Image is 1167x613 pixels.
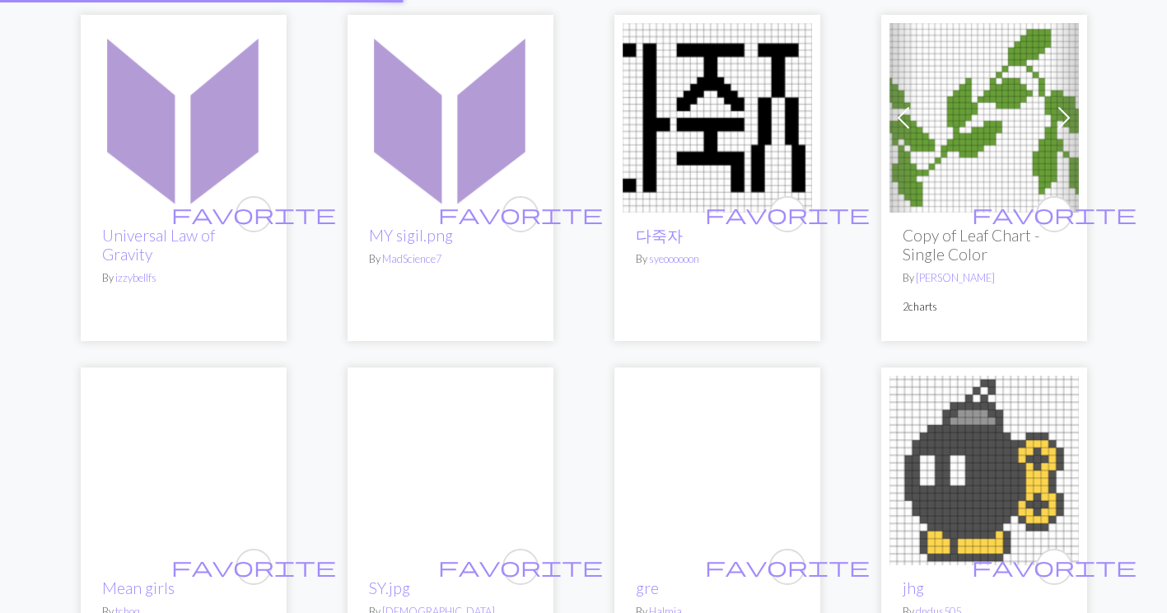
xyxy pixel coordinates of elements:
h2: Copy of Leaf Chart - Single Color [903,226,1066,264]
i: favourite [705,550,870,583]
span: favorite [972,554,1137,579]
p: 2 charts [903,299,1066,315]
a: Leaf Chart [889,108,1079,124]
a: jhg [889,461,1079,476]
i: favourite [972,550,1137,583]
a: syeoooooon [649,252,699,265]
img: Leaf Chart [889,23,1079,213]
button: favourite [502,196,539,232]
span: favorite [438,201,603,227]
a: 다죽자 [636,226,683,245]
span: favorite [972,201,1137,227]
button: favourite [769,196,805,232]
i: favourite [171,198,336,231]
img: jhg [889,376,1079,565]
a: MadScience7 [382,252,441,265]
a: jhg [903,578,924,597]
a: 다죽자 [623,108,812,124]
button: favourite [502,549,539,585]
button: favourite [769,549,805,585]
button: favourite [1036,196,1072,232]
a: gre [623,461,812,476]
i: favourite [438,198,603,231]
span: favorite [438,554,603,579]
img: Universal Law of Gravity [89,23,278,213]
a: [PERSON_NAME] [916,271,995,284]
a: SY.jpg [369,578,410,597]
a: Universal Law of Gravity [89,108,278,124]
span: favorite [705,201,870,227]
button: favourite [236,196,272,232]
a: Mean girls [102,578,175,597]
i: favourite [171,550,336,583]
p: By [369,251,532,267]
i: favourite [705,198,870,231]
a: izzybellfs [115,271,156,284]
button: favourite [1036,549,1072,585]
img: MY sigil.png [356,23,545,213]
img: SY.jpg [356,376,545,565]
a: Universal Law of Gravity [102,226,215,264]
i: favourite [972,198,1137,231]
i: favourite [438,550,603,583]
span: favorite [171,554,336,579]
img: Mean girls [89,376,278,565]
p: By [903,270,1066,286]
p: By [102,270,265,286]
a: MY sigil.png [369,226,453,245]
a: Mean girls [89,461,278,476]
img: gre [623,376,812,565]
img: 다죽자 [623,23,812,213]
a: SY.jpg [356,461,545,476]
a: gre [636,578,659,597]
p: By [636,251,799,267]
span: favorite [171,201,336,227]
button: favourite [236,549,272,585]
span: favorite [705,554,870,579]
a: MY sigil.png [356,108,545,124]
